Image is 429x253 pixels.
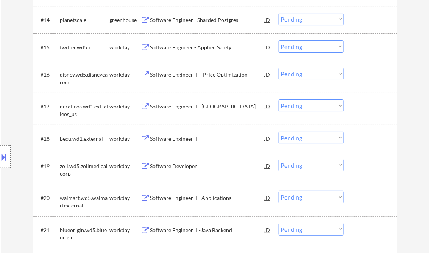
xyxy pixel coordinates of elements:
div: #15 [41,44,54,51]
div: JD [264,132,271,145]
div: JD [264,223,271,237]
div: JD [264,99,271,113]
div: Software Engineer - Applied Safety [150,44,265,51]
div: JD [264,68,271,81]
div: Software Engineer III [150,135,265,143]
div: JD [264,40,271,54]
div: greenhouse [110,16,141,24]
div: planetscale [60,16,110,24]
div: workday [110,44,141,51]
div: Software Engineer II - [GEOGRAPHIC_DATA] [150,103,265,110]
div: Software Engineer III - Price Optimization [150,71,265,79]
div: Software Engineer III-Java Backend [150,226,265,234]
div: Software Engineer - Sharded Postgres [150,16,265,24]
div: Software Engineer II - Applications [150,194,265,202]
div: JD [264,191,271,204]
div: twitter.wd5.x [60,44,110,51]
div: JD [264,13,271,27]
div: #14 [41,16,54,24]
div: Software Developer [150,162,265,170]
div: JD [264,159,271,173]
